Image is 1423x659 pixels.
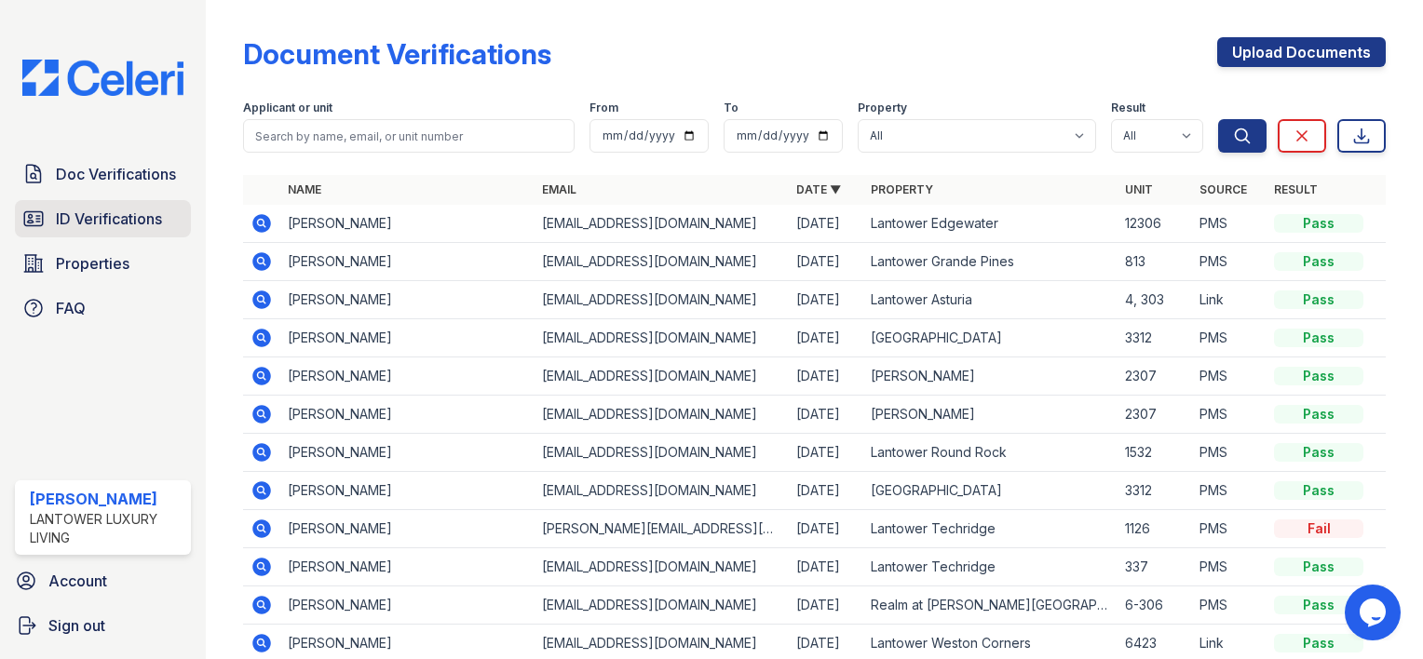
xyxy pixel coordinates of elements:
td: [PERSON_NAME] [280,548,535,586]
a: FAQ [15,289,191,327]
td: [DATE] [789,243,863,281]
td: [PERSON_NAME] [280,357,535,396]
td: [DATE] [789,548,863,586]
td: 4, 303 [1118,281,1192,319]
td: [EMAIL_ADDRESS][DOMAIN_NAME] [535,319,789,357]
td: [DATE] [789,510,863,548]
td: 337 [1118,548,1192,586]
div: Pass [1274,252,1363,271]
a: Email [542,182,576,196]
input: Search by name, email, or unit number [243,119,575,153]
a: Properties [15,245,191,282]
label: Applicant or unit [243,101,332,115]
a: Name [288,182,321,196]
td: PMS [1192,548,1267,586]
td: [PERSON_NAME] [280,243,535,281]
a: ID Verifications [15,200,191,237]
td: 3312 [1118,319,1192,357]
td: PMS [1192,510,1267,548]
td: [EMAIL_ADDRESS][DOMAIN_NAME] [535,548,789,586]
td: [DATE] [789,205,863,243]
td: 2307 [1118,357,1192,396]
td: Lantower Grande Pines [863,243,1118,281]
a: Upload Documents [1217,37,1386,67]
iframe: chat widget [1345,585,1404,640]
td: Link [1192,281,1267,319]
div: Pass [1274,290,1363,309]
div: Pass [1274,367,1363,385]
td: [PERSON_NAME] [280,396,535,434]
a: Property [871,182,933,196]
td: PMS [1192,396,1267,434]
td: PMS [1192,205,1267,243]
td: [DATE] [789,586,863,625]
td: PMS [1192,357,1267,396]
td: 2307 [1118,396,1192,434]
div: Fail [1274,519,1363,538]
td: [PERSON_NAME] [280,281,535,319]
div: Pass [1274,329,1363,347]
td: [PERSON_NAME] [280,510,535,548]
td: 3312 [1118,472,1192,510]
label: To [724,101,739,115]
div: Pass [1274,596,1363,614]
span: FAQ [56,297,86,319]
td: [EMAIL_ADDRESS][DOMAIN_NAME] [535,281,789,319]
td: Lantower Round Rock [863,434,1118,472]
td: [PERSON_NAME] [280,205,535,243]
td: [EMAIL_ADDRESS][DOMAIN_NAME] [535,586,789,625]
td: Lantower Asturia [863,281,1118,319]
div: [PERSON_NAME] [30,488,183,510]
td: 12306 [1118,205,1192,243]
span: Doc Verifications [56,163,176,185]
span: Sign out [48,614,105,637]
img: CE_Logo_Blue-a8612792a0a2168367f1c8372b55b34899dd931a85d93a1a3d3e32e68fde9ad4.png [7,60,198,96]
td: [DATE] [789,396,863,434]
td: [PERSON_NAME] [280,434,535,472]
td: [GEOGRAPHIC_DATA] [863,472,1118,510]
div: Pass [1274,405,1363,424]
td: [PERSON_NAME] [863,357,1118,396]
td: [GEOGRAPHIC_DATA] [863,319,1118,357]
div: Document Verifications [243,37,551,71]
td: [EMAIL_ADDRESS][DOMAIN_NAME] [535,357,789,396]
span: ID Verifications [56,208,162,230]
a: Unit [1125,182,1153,196]
td: 1532 [1118,434,1192,472]
div: Pass [1274,214,1363,233]
div: Lantower Luxury Living [30,510,183,547]
div: Pass [1274,443,1363,462]
label: From [590,101,618,115]
div: Pass [1274,481,1363,500]
label: Result [1111,101,1145,115]
span: Account [48,570,107,592]
td: PMS [1192,434,1267,472]
td: 1126 [1118,510,1192,548]
td: [DATE] [789,357,863,396]
td: Lantower Techridge [863,548,1118,586]
a: Date ▼ [796,182,841,196]
td: [PERSON_NAME] [280,319,535,357]
td: [DATE] [789,319,863,357]
td: [EMAIL_ADDRESS][DOMAIN_NAME] [535,205,789,243]
td: [DATE] [789,472,863,510]
td: [EMAIL_ADDRESS][DOMAIN_NAME] [535,243,789,281]
td: Realm at [PERSON_NAME][GEOGRAPHIC_DATA] [863,586,1118,625]
td: [PERSON_NAME][EMAIL_ADDRESS][DOMAIN_NAME] [535,510,789,548]
a: Account [7,562,198,599]
a: Doc Verifications [15,155,191,193]
div: Pass [1274,558,1363,576]
td: [PERSON_NAME] [280,586,535,625]
div: Pass [1274,634,1363,652]
td: [PERSON_NAME] [280,472,535,510]
a: Source [1199,182,1247,196]
td: PMS [1192,243,1267,281]
td: 813 [1118,243,1192,281]
td: [EMAIL_ADDRESS][DOMAIN_NAME] [535,396,789,434]
td: PMS [1192,319,1267,357]
td: [EMAIL_ADDRESS][DOMAIN_NAME] [535,472,789,510]
a: Sign out [7,607,198,644]
td: 6-306 [1118,586,1192,625]
td: [PERSON_NAME] [863,396,1118,434]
